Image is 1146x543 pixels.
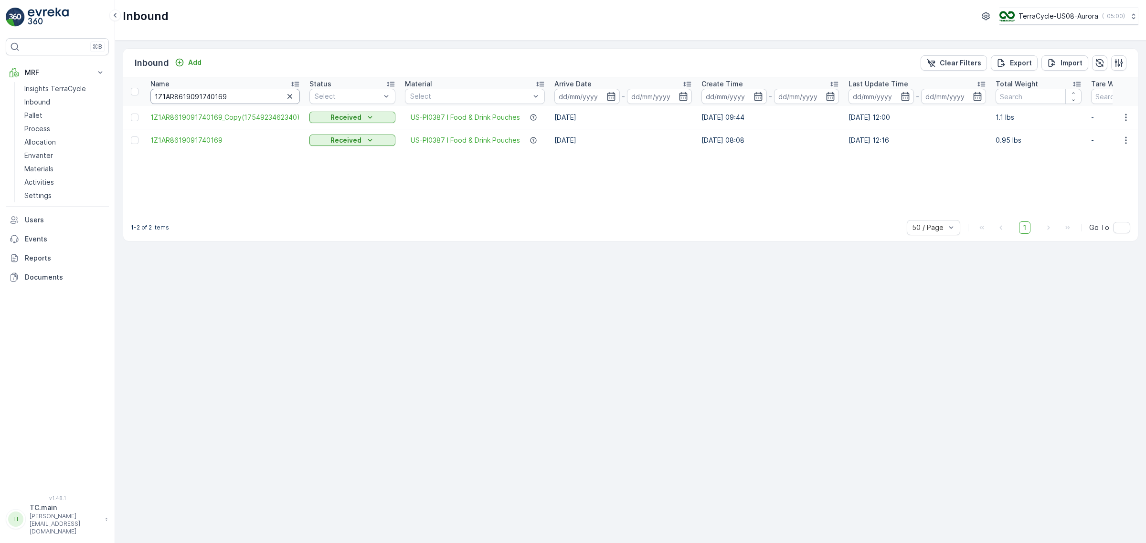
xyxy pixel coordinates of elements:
td: [DATE] 12:16 [844,129,991,152]
button: Import [1041,55,1088,71]
a: US-PI0387 I Food & Drink Pouches [411,136,520,145]
p: Materials [24,164,53,174]
input: Search [996,89,1082,104]
a: Users [6,210,109,230]
td: [DATE] [550,106,697,129]
a: Settings [21,189,109,202]
a: Reports [6,249,109,268]
input: dd/mm/yyyy [701,89,767,104]
a: Pallet [21,109,109,122]
p: Export [1010,58,1032,68]
p: Activities [24,178,54,187]
a: Envanter [21,149,109,162]
a: Process [21,122,109,136]
a: Allocation [21,136,109,149]
p: Inbound [135,56,169,70]
a: Activities [21,176,109,189]
p: TerraCycle-US08-Aurora [1019,11,1098,21]
button: Received [309,112,395,123]
p: Documents [25,272,105,282]
p: 1.1 lbs [996,113,1082,122]
p: MRF [25,68,90,77]
p: - [769,91,772,102]
input: dd/mm/yyyy [627,89,692,104]
p: Status [309,79,331,89]
p: Events [25,234,105,244]
p: TC.main [30,503,100,512]
span: v 1.48.1 [6,495,109,501]
a: Documents [6,268,109,287]
button: Export [991,55,1038,71]
input: Search [150,89,300,104]
p: Add [188,58,202,67]
p: Last Update Time [849,79,908,89]
input: dd/mm/yyyy [554,89,620,104]
p: Insights TerraCycle [24,84,86,94]
div: TT [8,512,23,527]
p: ( -05:00 ) [1102,12,1125,20]
p: Users [25,215,105,225]
button: TTTC.main[PERSON_NAME][EMAIL_ADDRESS][DOMAIN_NAME] [6,503,109,535]
p: - [916,91,919,102]
p: Select [315,92,381,101]
p: Settings [24,191,52,200]
p: 1-2 of 2 items [131,224,169,231]
a: US-PI0387 I Food & Drink Pouches [411,113,520,122]
p: [PERSON_NAME][EMAIL_ADDRESS][DOMAIN_NAME] [30,512,100,535]
a: Insights TerraCycle [21,82,109,95]
p: Allocation [24,137,56,147]
p: Select [410,92,530,101]
p: Import [1061,58,1082,68]
p: Process [24,124,50,134]
p: Arrive Date [554,79,592,89]
p: Pallet [24,111,42,120]
img: logo_light-DOdMpM7g.png [28,8,69,27]
td: [DATE] 09:44 [697,106,844,129]
input: dd/mm/yyyy [774,89,839,104]
button: TerraCycle-US08-Aurora(-05:00) [999,8,1138,25]
p: Clear Filters [940,58,981,68]
p: - [622,91,625,102]
span: Go To [1089,223,1109,232]
p: Name [150,79,170,89]
a: Inbound [21,95,109,109]
p: Envanter [24,151,53,160]
div: Toggle Row Selected [131,114,138,121]
a: Events [6,230,109,249]
td: [DATE] [550,129,697,152]
img: image_ci7OI47.png [999,11,1015,21]
a: 1Z1AR8619091740169_Copy(1754923462340) [150,113,300,122]
p: Inbound [123,9,169,24]
p: Received [330,113,361,122]
p: Material [405,79,432,89]
button: Clear Filters [921,55,987,71]
a: Materials [21,162,109,176]
img: logo [6,8,25,27]
button: Add [171,57,205,68]
p: Tare Weight [1091,79,1131,89]
input: dd/mm/yyyy [849,89,914,104]
button: MRF [6,63,109,82]
p: Total Weight [996,79,1038,89]
input: dd/mm/yyyy [921,89,987,104]
td: [DATE] 08:08 [697,129,844,152]
p: Received [330,136,361,145]
a: 1Z1AR8619091740169 [150,136,300,145]
p: Inbound [24,97,50,107]
span: 1 [1019,221,1030,234]
p: ⌘B [93,43,102,51]
td: [DATE] 12:00 [844,106,991,129]
div: Toggle Row Selected [131,136,138,144]
p: Reports [25,253,105,263]
p: Create Time [701,79,743,89]
button: Received [309,135,395,146]
p: 0.95 lbs [996,136,1082,145]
